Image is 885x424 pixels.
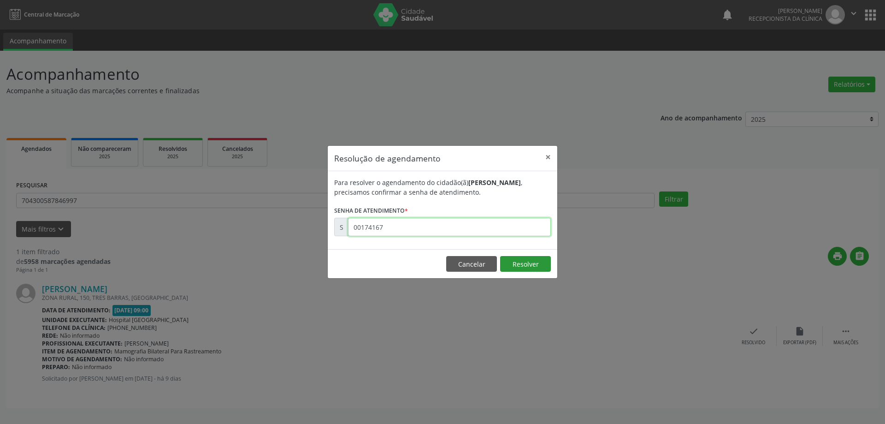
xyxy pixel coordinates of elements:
[334,152,441,164] h5: Resolução de agendamento
[539,146,557,168] button: Close
[334,218,348,236] div: S
[334,178,551,197] div: Para resolver o agendamento do cidadão(ã) , precisamos confirmar a senha de atendimento.
[334,203,408,218] label: Senha de atendimento
[446,256,497,272] button: Cancelar
[500,256,551,272] button: Resolver
[468,178,521,187] b: [PERSON_NAME]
